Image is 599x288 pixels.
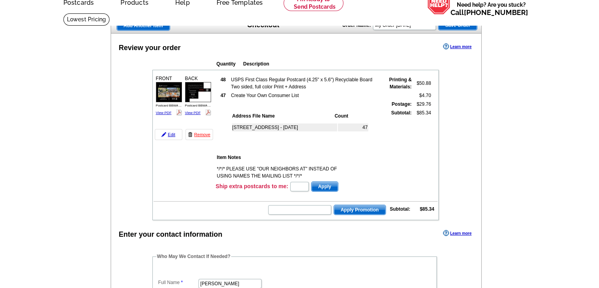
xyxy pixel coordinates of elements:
th: Quantity [216,60,242,68]
img: pencil-icon.gif [161,132,166,137]
div: Enter your contact information [119,229,223,240]
strong: $85.34 [420,206,434,212]
legend: Who May We Contact If Needed? [156,253,231,260]
label: Full Name [158,279,198,286]
a: Remove [185,129,213,140]
td: [STREET_ADDRESS] - [DATE] [232,123,337,131]
td: */*/* PLEASE USE "OUR NEIGHBORS AT" INSTEAD OF USING NAMES THE MAILING LIST */*/* [217,165,353,180]
div: Review your order [119,43,181,53]
img: small-thumb.jpg [185,82,211,102]
span: Call [451,8,528,17]
span: Postcard BBWA ... [156,104,182,107]
div: BACK [184,74,212,118]
td: $29.76 [413,100,431,108]
a: Add Another Item [117,21,170,31]
img: trashcan-icon.gif [188,132,193,137]
td: $50.88 [413,76,431,91]
button: Apply [311,181,338,192]
strong: Subtotal: [391,110,412,116]
a: View PDF [156,111,172,115]
th: Description [243,60,387,68]
span: Apply [312,182,338,191]
td: Create Your Own Consumer List [231,92,379,99]
h3: Ship extra postcards to me: [216,183,288,190]
a: [PHONE_NUMBER] [464,8,528,17]
span: Apply Promotion [334,205,386,215]
a: Learn more [443,43,471,50]
th: Item Notes [217,153,353,161]
span: Need help? Are you stuck? [451,1,532,17]
strong: Subtotal: [390,206,410,212]
a: View PDF [185,111,201,115]
span: Add Another Item [117,21,170,30]
td: $4.70 [413,92,431,99]
img: pdf_logo.png [176,109,182,115]
a: Edit [155,129,182,140]
strong: 48 [221,77,226,82]
a: Learn more [443,230,471,236]
button: Apply Promotion [334,205,386,215]
strong: 47 [221,93,226,98]
div: FRONT [155,74,183,118]
img: pdf_logo.png [205,109,211,115]
td: $85.34 [413,109,431,150]
th: Address File Name [232,112,334,120]
td: 47 [338,123,368,131]
td: USPS First Class Regular Postcard (4.25" x 5.6") Recyclable Board Two sided, full color Print + A... [231,76,379,91]
th: Count [334,112,368,120]
img: small-thumb.jpg [156,82,182,102]
strong: Postage: [391,101,412,107]
span: Postcard BBWA ... [185,104,211,107]
strong: Printing & Materials: [389,77,412,90]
